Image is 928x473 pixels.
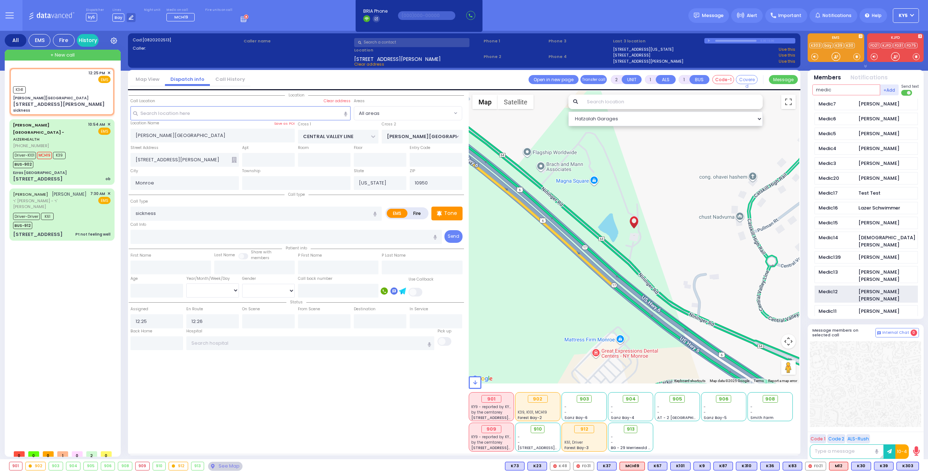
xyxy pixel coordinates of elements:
[57,451,68,457] span: 1
[550,462,570,470] div: K48
[286,299,306,305] span: Status
[858,234,917,248] div: [DEMOGRAPHIC_DATA][PERSON_NAME]
[481,395,501,403] div: 901
[13,143,49,149] span: [PHONE_NUMBER]
[858,145,899,152] div: [PERSON_NAME]
[874,462,894,470] div: K39
[84,462,98,470] div: 905
[823,43,833,48] a: bay
[13,231,63,238] div: [STREET_ADDRESS]
[747,12,757,19] span: Alert
[858,288,917,302] div: [PERSON_NAME] [PERSON_NAME]
[107,70,111,76] span: ✕
[812,84,880,95] input: Search member
[472,95,498,109] button: Show street map
[819,269,855,276] div: Medic13
[819,160,855,167] div: Medic3
[471,434,511,440] span: KY9 - reported by KY9
[694,13,699,18] img: message.svg
[622,75,642,84] button: UNIT
[858,308,899,315] div: [PERSON_NAME]
[819,204,855,212] div: Medic16
[471,374,494,383] a: Open this area in Google Maps (opens a new window)
[186,306,203,312] label: En Route
[819,288,855,295] div: Medic12
[858,115,899,123] div: [PERSON_NAME]
[72,451,83,457] span: 0
[88,70,105,76] span: 12:25 PM
[858,204,900,212] div: Lazer Schwimmer
[174,14,188,20] span: MCH19
[553,464,557,468] img: red-radio-icon.svg
[905,43,917,48] a: FD75
[101,451,112,457] span: 0
[874,462,894,470] div: BLS
[354,168,364,174] label: State
[656,75,676,84] button: ALS
[611,440,613,445] span: -
[657,415,711,420] span: AT - 2 [GEOGRAPHIC_DATA]
[819,219,855,227] div: Medic15
[648,462,667,470] div: BLS
[214,252,235,258] label: Last Name
[829,462,848,470] div: M12
[760,462,780,470] div: K36
[471,445,540,451] span: [STREET_ADDRESS][PERSON_NAME]
[354,98,365,104] label: Areas
[872,12,882,19] span: Help
[812,328,875,337] h5: Message members on selected call
[13,108,30,113] div: sickness
[387,209,408,218] label: EMS
[518,445,586,451] span: [STREET_ADDRESS][PERSON_NAME]
[13,95,88,101] div: [PERSON_NAME][GEOGRAPHIC_DATA]
[582,95,763,109] input: Search location
[186,336,435,350] input: Search hospital
[814,74,841,82] button: Members
[5,34,26,47] div: All
[50,51,75,59] span: + New call
[808,36,864,41] label: EMS
[75,232,111,237] div: Pt not feeling well
[657,410,659,415] span: -
[130,106,351,120] input: Search location here
[779,58,795,65] a: Use this
[896,462,919,470] div: K303
[232,157,237,163] span: Other building occupants
[736,75,758,84] button: Covered
[112,13,124,22] span: Bay
[518,434,520,440] span: -
[693,462,710,470] div: BLS
[244,38,352,44] label: Caller name
[41,213,54,220] span: K61
[28,451,39,457] span: 0
[165,76,210,83] a: Dispatch info
[564,445,589,451] span: Forest Bay-3
[611,404,613,410] span: -
[471,415,540,420] span: [STREET_ADDRESS][PERSON_NAME]
[153,462,166,470] div: 910
[13,101,105,108] div: [STREET_ADDRESS][PERSON_NAME]
[13,86,26,94] span: K341
[208,462,242,471] div: See map
[444,209,457,217] p: Tone
[410,306,428,312] label: In Service
[242,276,256,282] label: Gender
[130,276,138,282] label: Age
[528,395,548,403] div: 902
[205,8,232,12] label: Fire units on call
[783,462,802,470] div: BLS
[858,160,899,167] div: [PERSON_NAME]
[481,425,501,433] div: 909
[534,426,542,433] span: 910
[702,12,724,19] span: Message
[781,95,796,109] button: Toggle fullscreen view
[867,36,924,41] label: KJFD
[398,11,455,20] input: (000)000-00000
[750,410,753,415] span: -
[13,191,48,197] a: [PERSON_NAME]
[823,12,852,19] span: Notifications
[29,34,50,47] div: EMS
[354,38,469,47] input: Search a contact
[444,230,463,243] button: Send
[53,34,75,47] div: Fire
